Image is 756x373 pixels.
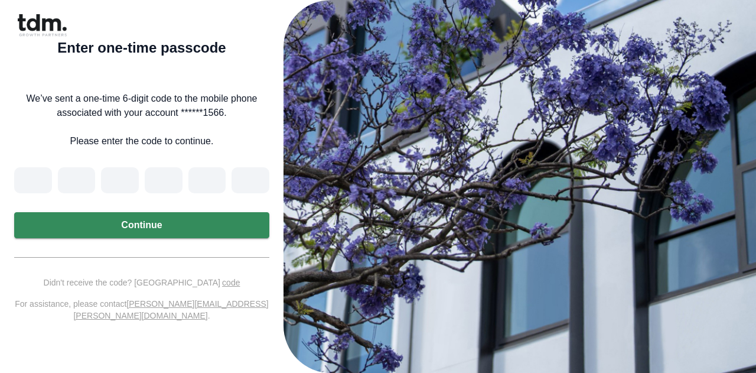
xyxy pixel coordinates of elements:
p: For assistance, please contact . [14,298,269,322]
a: code [222,278,240,287]
u: [PERSON_NAME][EMAIL_ADDRESS][PERSON_NAME][DOMAIN_NAME] [73,299,268,320]
input: Digit 6 [232,167,269,193]
p: Didn't receive the code? [GEOGRAPHIC_DATA] [14,277,269,288]
h5: Enter one-time passcode [14,42,269,54]
p: We’ve sent a one-time 6-digit code to the mobile phone associated with your account ******1566. P... [14,92,269,148]
input: Digit 4 [145,167,183,193]
input: Please enter verification code. Digit 1 [14,167,52,193]
button: Continue [14,212,269,238]
input: Digit 3 [101,167,139,193]
input: Digit 2 [58,167,96,193]
input: Digit 5 [188,167,226,193]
